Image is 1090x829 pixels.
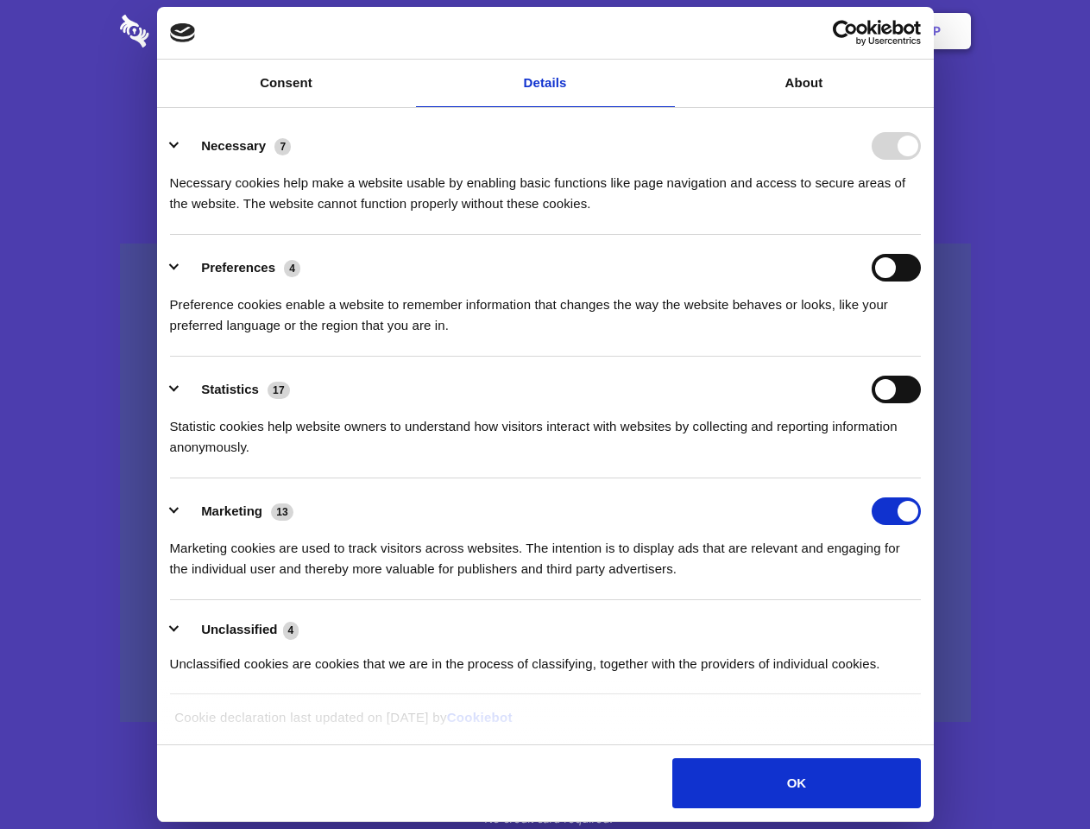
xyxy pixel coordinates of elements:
span: 17 [268,382,290,399]
label: Marketing [201,503,262,518]
a: Wistia video thumbnail [120,244,971,723]
a: About [675,60,934,107]
a: Cookiebot [447,710,513,725]
button: Unclassified (4) [170,619,310,641]
a: Details [416,60,675,107]
h1: Eliminate Slack Data Loss. [120,78,971,140]
label: Statistics [201,382,259,396]
label: Preferences [201,260,275,275]
button: Preferences (4) [170,254,312,282]
span: 7 [274,138,291,155]
span: 4 [284,260,300,277]
a: Pricing [507,4,582,58]
a: Consent [157,60,416,107]
button: Marketing (13) [170,497,305,525]
label: Necessary [201,138,266,153]
img: logo-wordmark-white-trans-d4663122ce5f474addd5e946df7df03e33cb6a1c49d2221995e7729f52c070b2.svg [120,15,268,47]
div: Cookie declaration last updated on [DATE] by [161,707,929,741]
a: Contact [700,4,779,58]
button: Necessary (7) [170,132,302,160]
span: 4 [283,622,299,639]
h4: Auto-redaction of sensitive data, encrypted data sharing and self-destructing private chats. Shar... [120,157,971,214]
div: Statistic cookies help website owners to understand how visitors interact with websites by collec... [170,403,921,458]
button: OK [672,758,920,808]
div: Preference cookies enable a website to remember information that changes the way the website beha... [170,282,921,336]
a: Login [783,4,858,58]
div: Unclassified cookies are cookies that we are in the process of classifying, together with the pro... [170,641,921,674]
img: logo [170,23,196,42]
span: 13 [271,503,293,521]
a: Usercentrics Cookiebot - opens in a new window [770,20,921,46]
iframe: Drift Widget Chat Controller [1004,743,1069,808]
div: Necessary cookies help make a website usable by enabling basic functions like page navigation and... [170,160,921,214]
button: Statistics (17) [170,376,301,403]
div: Marketing cookies are used to track visitors across websites. The intention is to display ads tha... [170,525,921,579]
